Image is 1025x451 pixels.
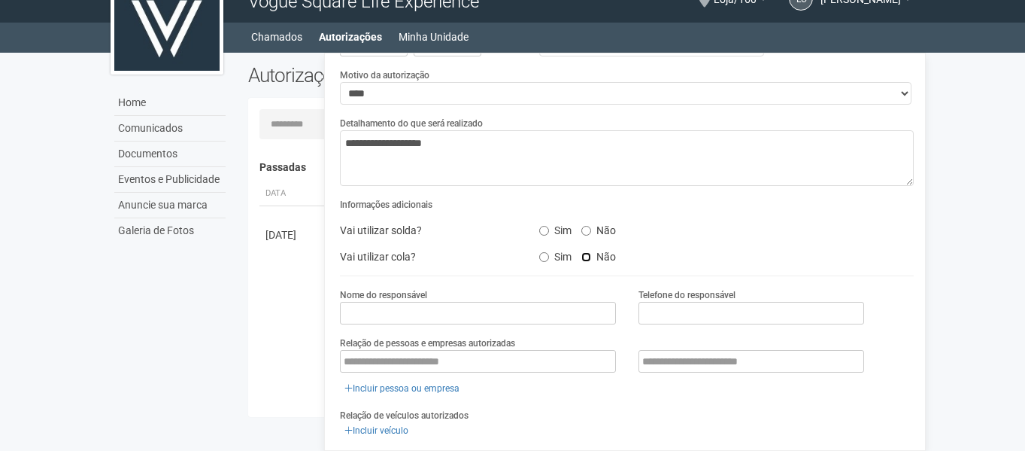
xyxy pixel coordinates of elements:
[581,219,616,237] label: Não
[340,337,515,350] label: Relação de pessoas e empresas autorizadas
[539,219,572,237] label: Sim
[114,193,226,218] a: Anuncie sua marca
[539,252,549,262] input: Sim
[581,252,591,262] input: Não
[340,198,432,212] label: Informações adicionais
[340,380,464,397] a: Incluir pessoa ou empresa
[319,26,382,47] a: Autorizações
[259,162,904,173] h4: Passadas
[329,245,527,268] div: Vai utilizar cola?
[539,245,572,264] label: Sim
[114,142,226,167] a: Documentos
[340,288,427,302] label: Nome do responsável
[581,226,591,236] input: Não
[259,181,327,206] th: Data
[638,288,735,302] label: Telefone do responsável
[539,226,549,236] input: Sim
[340,422,413,439] a: Incluir veículo
[248,64,570,87] h2: Autorizações
[399,26,469,47] a: Minha Unidade
[265,227,321,242] div: [DATE]
[114,116,226,142] a: Comunicados
[340,69,429,82] label: Motivo da autorização
[581,245,616,264] label: Não
[329,219,527,242] div: Vai utilizar solda?
[114,218,226,243] a: Galeria de Fotos
[114,167,226,193] a: Eventos e Publicidade
[340,117,483,130] label: Detalhamento do que será realizado
[251,26,302,47] a: Chamados
[114,90,226,116] a: Home
[340,409,469,422] label: Relação de veículos autorizados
